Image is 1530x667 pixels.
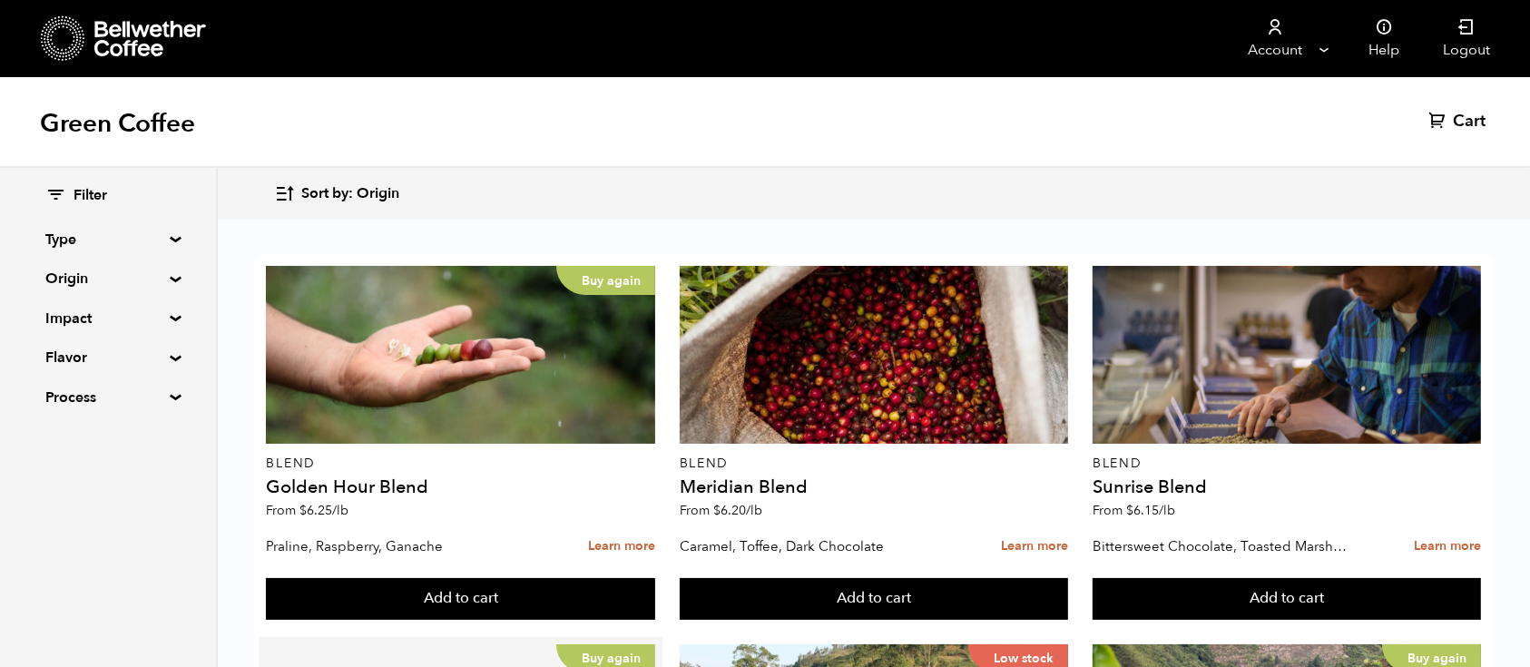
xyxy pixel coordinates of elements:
p: Caramel, Toffee, Dark Chocolate [680,533,944,560]
a: Learn more [1001,527,1068,566]
bdi: 6.25 [299,502,348,519]
p: Blend [680,457,1068,470]
button: Add to cart [1093,578,1481,620]
bdi: 6.20 [713,502,762,519]
h4: Meridian Blend [680,478,1068,496]
span: /lb [332,502,348,519]
button: Sort by: Origin [274,172,399,215]
summary: Process [45,387,171,408]
h4: Sunrise Blend [1093,478,1481,496]
span: From [266,502,348,519]
p: Bittersweet Chocolate, Toasted Marshmallow, Candied Orange, Praline [1093,533,1357,560]
p: Blend [1093,457,1481,470]
summary: Origin [45,268,171,289]
a: Learn more [588,527,655,566]
span: $ [713,502,721,519]
p: Blend [266,457,654,470]
span: $ [1126,502,1133,519]
a: Buy again [266,266,654,444]
bdi: 6.15 [1126,502,1175,519]
a: Cart [1428,111,1490,132]
span: Filter [74,186,107,206]
span: $ [299,502,307,519]
p: Buy again [556,266,655,295]
p: Praline, Raspberry, Ganache [266,533,530,560]
summary: Flavor [45,347,171,368]
summary: Type [45,229,171,250]
h1: Green Coffee [40,107,195,140]
a: Learn more [1414,527,1481,566]
button: Add to cart [266,578,654,620]
span: From [680,502,762,519]
summary: Impact [45,308,171,329]
span: From [1093,502,1175,519]
span: Cart [1453,111,1486,132]
span: /lb [1159,502,1175,519]
h4: Golden Hour Blend [266,478,654,496]
button: Add to cart [680,578,1068,620]
span: Sort by: Origin [301,184,399,204]
span: /lb [746,502,762,519]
